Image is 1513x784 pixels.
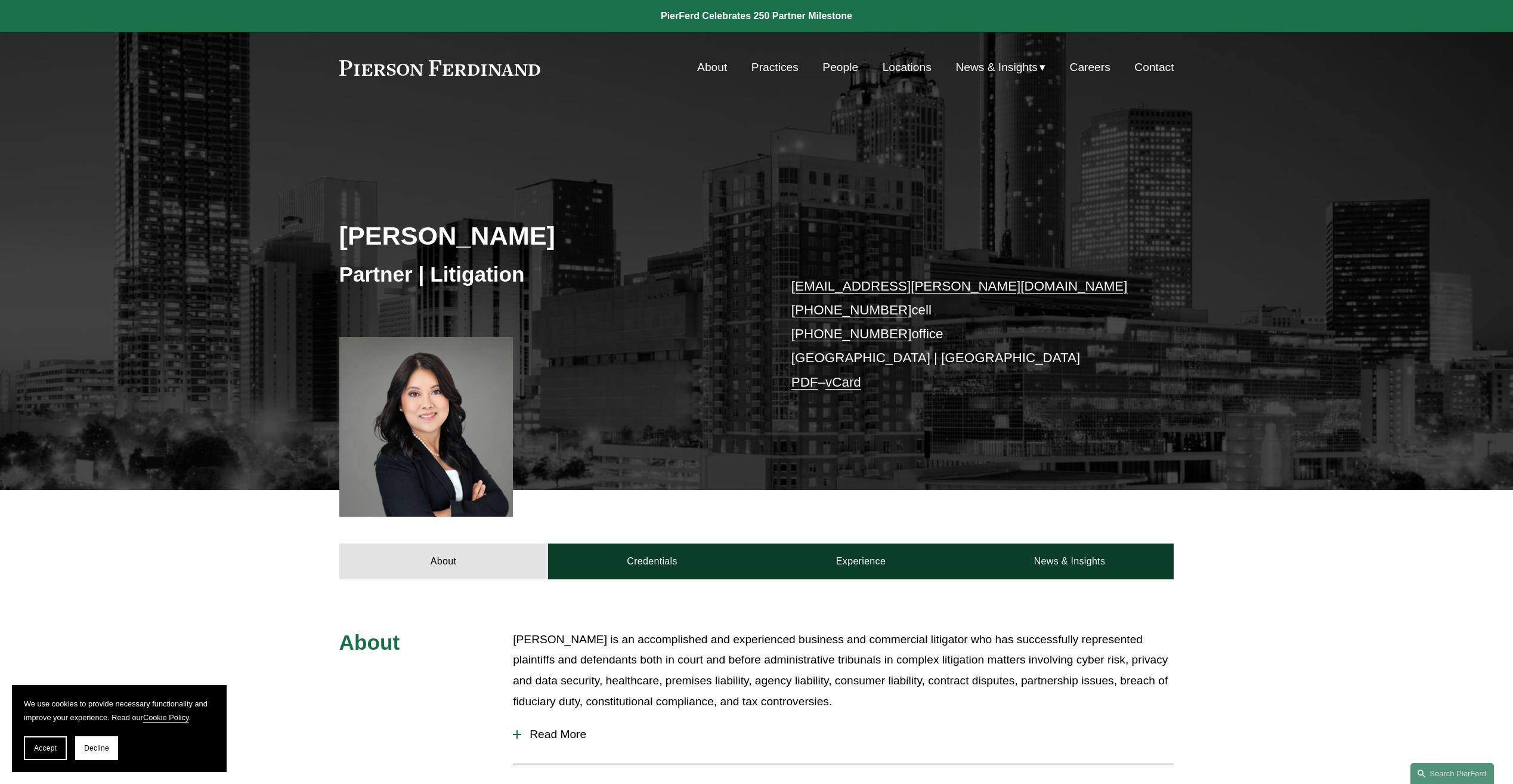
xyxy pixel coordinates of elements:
a: [PHONE_NUMBER] [791,326,912,341]
button: Accept [24,736,67,760]
h3: Partner | Litigation [339,261,757,288]
span: About [339,631,400,654]
a: News & Insights [965,544,1174,579]
a: vCard [825,375,861,390]
a: About [697,56,727,79]
section: Cookie banner [12,685,227,772]
span: Decline [84,744,109,752]
button: Read More [513,719,1174,750]
a: About [339,544,548,579]
a: Careers [1070,56,1110,79]
span: Accept [34,744,57,752]
a: [EMAIL_ADDRESS][PERSON_NAME][DOMAIN_NAME] [791,279,1128,294]
p: We use cookies to provide necessary functionality and improve your experience. Read our . [24,697,215,724]
a: [PHONE_NUMBER] [791,303,912,317]
button: Decline [75,736,118,760]
p: cell office [GEOGRAPHIC_DATA] | [GEOGRAPHIC_DATA] – [791,274,1139,395]
a: PDF [791,375,818,390]
a: Search this site [1410,763,1494,784]
a: Cookie Policy [143,713,189,722]
a: Locations [883,56,932,79]
a: Credentials [548,544,757,579]
a: People [822,56,858,79]
a: Contact [1134,56,1174,79]
span: Read More [521,728,1174,741]
span: News & Insights [955,57,1038,78]
p: [PERSON_NAME] is an accomplished and experienced business and commercial litigator who has succes... [513,629,1174,712]
a: Practices [751,56,799,79]
h2: [PERSON_NAME] [339,220,757,251]
a: Experience [757,544,966,579]
a: folder dropdown [955,56,1045,79]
